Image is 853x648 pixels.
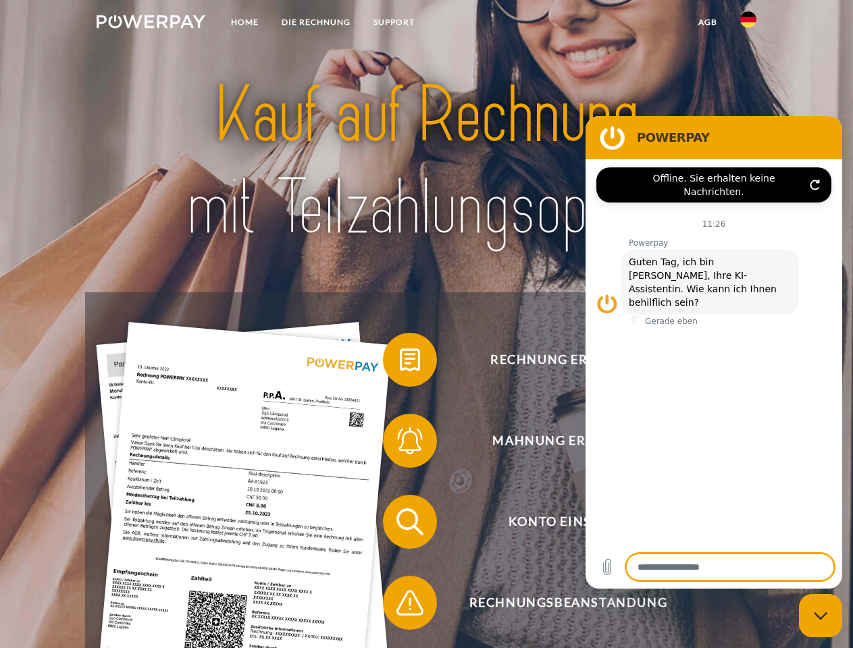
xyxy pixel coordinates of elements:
[383,576,734,630] button: Rechnungsbeanstandung
[393,424,427,458] img: qb_bell.svg
[97,15,205,28] img: logo-powerpay-white.svg
[362,10,426,34] a: SUPPORT
[383,333,734,387] button: Rechnung erhalten?
[393,586,427,620] img: qb_warning.svg
[383,495,734,549] button: Konto einsehen
[403,576,733,630] span: Rechnungsbeanstandung
[403,495,733,549] span: Konto einsehen
[393,343,427,377] img: qb_bill.svg
[799,594,842,637] iframe: Schaltfläche zum Öffnen des Messaging-Fensters; Konversation läuft
[129,65,724,259] img: title-powerpay_de.svg
[403,333,733,387] span: Rechnung erhalten?
[383,414,734,468] button: Mahnung erhalten?
[403,414,733,468] span: Mahnung erhalten?
[687,10,729,34] a: agb
[740,11,756,28] img: de
[270,10,362,34] a: DIE RECHNUNG
[393,505,427,539] img: qb_search.svg
[586,116,842,589] iframe: Messaging-Fenster
[219,10,270,34] a: Home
